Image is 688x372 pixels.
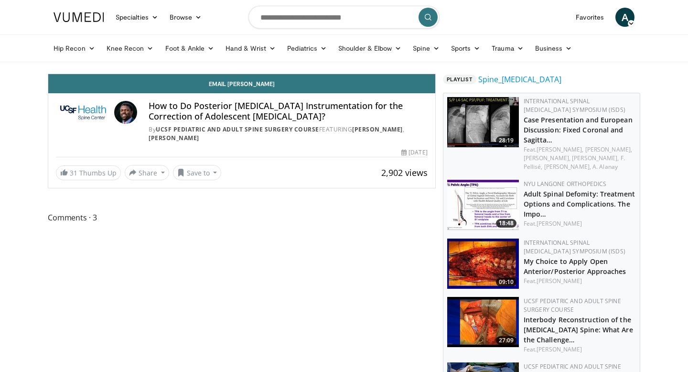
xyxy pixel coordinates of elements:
button: Save to [173,165,222,180]
a: F. Pellisé, [524,154,625,171]
img: e32040cf-7bf8-468d-9d81-75badbed5714.150x105_q85_crop-smart_upscale.jpg [447,180,519,230]
a: Hip Recon [48,39,101,58]
a: A. Alanay [592,163,618,171]
span: 09:10 [496,278,516,286]
a: Specialties [110,8,164,27]
span: 27:09 [496,336,516,345]
a: [PERSON_NAME], [537,145,583,153]
img: VuMedi Logo [54,12,104,22]
a: International Spinal [MEDICAL_DATA] Symposium (ISDS) [524,97,625,114]
a: 09:10 [447,239,519,289]
div: By FEATURING , [149,125,427,142]
a: Trauma [486,39,529,58]
a: UCSF Pediatric and Adult Spine Surgery Course [524,297,621,314]
a: My Choice to Apply Open Anterior/Posterior Approaches [524,257,626,276]
span: Playlist [443,75,476,84]
span: 28:19 [496,136,516,145]
a: 27:09 [447,297,519,347]
a: Knee Recon [101,39,160,58]
img: b37a938e-e48b-4daf-a07f-8029b36834f6.150x105_q85_crop-smart_upscale.jpg [447,97,519,147]
a: 31 Thumbs Up [56,165,121,180]
a: Email [PERSON_NAME] [48,74,435,93]
a: UCSF Pediatric and Adult Spine Surgery Course [156,125,319,133]
a: [PERSON_NAME] [537,345,582,353]
div: Feat. [524,345,636,354]
img: Avatar [114,101,137,124]
a: [PERSON_NAME] [537,277,582,285]
img: 10e58602-60d7-47d6-b04a-5452f9fa32d0.150x105_q85_crop-smart_upscale.jpg [447,239,519,289]
a: [PERSON_NAME], [544,163,591,171]
a: Favorites [570,8,610,27]
div: Feat. [524,277,636,285]
a: Case Presentation and European Discussion: Fixed Coronal and Sagitta… [524,115,633,144]
a: [PERSON_NAME], [572,154,619,162]
a: International Spinal [MEDICAL_DATA] Symposium (ISDS) [524,239,625,255]
div: [DATE] [401,148,427,157]
a: Hand & Wrist [220,39,281,58]
span: 31 [70,168,77,177]
h4: How to Do Posterior [MEDICAL_DATA] Instrumentation for the Correction of Adolescent [MEDICAL_DATA]? [149,101,427,121]
a: Adult Spinal Defomity: Treatment Options and Complications. The Impo… [524,189,635,219]
button: Share [125,165,169,180]
span: Comments 3 [48,211,436,224]
div: Feat. [524,219,636,228]
a: [PERSON_NAME] [537,219,582,228]
a: [PERSON_NAME], [585,145,632,153]
a: Spine [407,39,445,58]
a: Shoulder & Elbow [333,39,407,58]
a: Interbody Reconstruction of the [MEDICAL_DATA] Spine: What Are the Challenge… [524,315,633,344]
a: 28:19 [447,97,519,147]
a: [PERSON_NAME] [149,134,199,142]
a: Spine_[MEDICAL_DATA] [478,74,561,85]
a: Foot & Ankle [160,39,220,58]
a: [PERSON_NAME], [524,154,570,162]
a: Sports [445,39,486,58]
span: 2,902 views [381,167,428,178]
input: Search topics, interventions [248,6,440,29]
a: 18:48 [447,180,519,230]
img: 6f55dc7f-047b-4dbb-b6ca-faf7a8229679.150x105_q85_crop-smart_upscale.jpg [447,297,519,347]
a: Pediatrics [281,39,333,58]
a: A [615,8,634,27]
span: 18:48 [496,219,516,228]
a: Browse [164,8,208,27]
div: Feat. [524,145,636,171]
a: Business [529,39,578,58]
a: NYU Langone Orthopedics [524,180,607,188]
img: UCSF Pediatric and Adult Spine Surgery Course [56,101,110,124]
a: [PERSON_NAME] [352,125,403,133]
